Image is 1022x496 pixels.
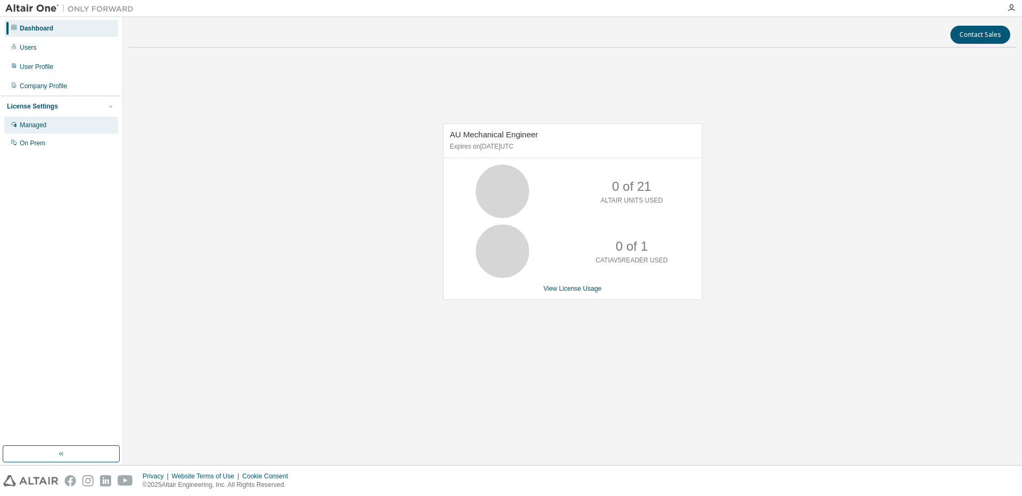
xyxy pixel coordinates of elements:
[20,24,53,33] div: Dashboard
[100,475,111,486] img: linkedin.svg
[172,472,242,480] div: Website Terms of Use
[82,475,94,486] img: instagram.svg
[143,480,295,490] p: © 2025 Altair Engineering, Inc. All Rights Reserved.
[450,130,538,139] span: AU Mechanical Engineer
[20,82,67,90] div: Company Profile
[616,237,648,255] p: 0 of 1
[242,472,294,480] div: Cookie Consent
[20,63,53,71] div: User Profile
[450,142,693,151] p: Expires on [DATE] UTC
[601,196,663,205] p: ALTAIR UNITS USED
[544,285,602,292] a: View License Usage
[20,121,47,129] div: Managed
[118,475,133,486] img: youtube.svg
[143,472,172,480] div: Privacy
[950,26,1010,44] button: Contact Sales
[65,475,76,486] img: facebook.svg
[20,43,36,52] div: Users
[5,3,139,14] img: Altair One
[595,256,668,265] p: CATIAV5READER USED
[7,102,58,111] div: License Settings
[3,475,58,486] img: altair_logo.svg
[20,139,45,148] div: On Prem
[612,177,651,196] p: 0 of 21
